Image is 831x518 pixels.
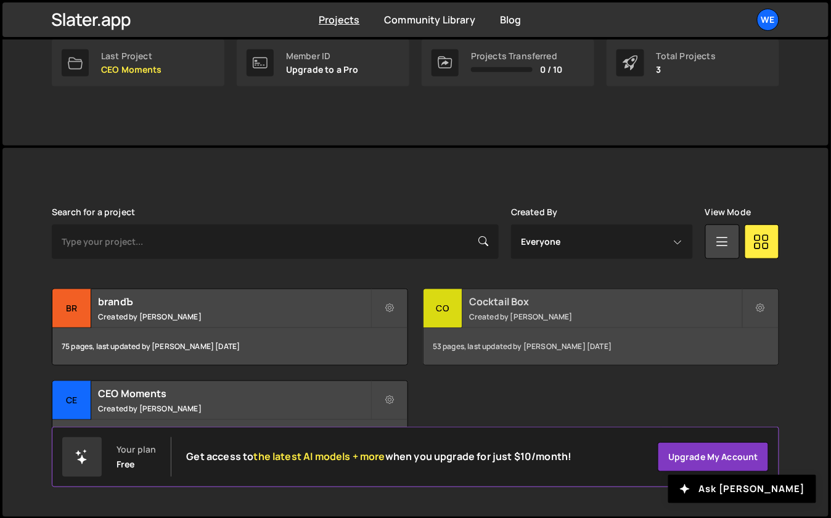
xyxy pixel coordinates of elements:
[101,51,162,61] div: Last Project
[471,51,563,61] div: Projects Transferred
[424,328,779,365] div: 53 pages, last updated by [PERSON_NAME] [DATE]
[98,311,370,322] small: Created by [PERSON_NAME]
[254,450,385,463] span: the latest AI models + more
[117,459,135,469] div: Free
[540,65,563,75] span: 0 / 10
[52,39,224,86] a: Last Project CEO Moments
[424,289,462,328] div: Co
[658,442,769,472] a: Upgrade my account
[117,445,156,454] div: Your plan
[500,13,522,27] a: Blog
[319,13,359,27] a: Projects
[98,387,370,400] h2: CEO Moments
[757,9,779,31] a: We
[705,207,751,217] label: View Mode
[98,403,370,414] small: Created by [PERSON_NAME]
[52,380,408,458] a: CE CEO Moments Created by [PERSON_NAME] 13 pages, last updated by [PERSON_NAME] [DATE]
[286,65,359,75] p: Upgrade to a Pro
[52,289,91,328] div: br
[511,207,558,217] label: Created By
[98,295,370,308] h2: brandЪ
[52,224,499,259] input: Type your project...
[52,420,407,457] div: 13 pages, last updated by [PERSON_NAME] [DATE]
[657,65,716,75] p: 3
[101,65,162,75] p: CEO Moments
[52,381,91,420] div: CE
[384,13,475,27] a: Community Library
[52,207,135,217] label: Search for a project
[52,328,407,365] div: 75 pages, last updated by [PERSON_NAME] [DATE]
[423,289,779,366] a: Co Cocktail Box Created by [PERSON_NAME] 53 pages, last updated by [PERSON_NAME] [DATE]
[186,451,571,462] h2: Get access to when you upgrade for just $10/month!
[469,311,742,322] small: Created by [PERSON_NAME]
[286,51,359,61] div: Member ID
[657,51,716,61] div: Total Projects
[52,289,408,366] a: br brandЪ Created by [PERSON_NAME] 75 pages, last updated by [PERSON_NAME] [DATE]
[469,295,742,308] h2: Cocktail Box
[668,475,816,503] button: Ask [PERSON_NAME]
